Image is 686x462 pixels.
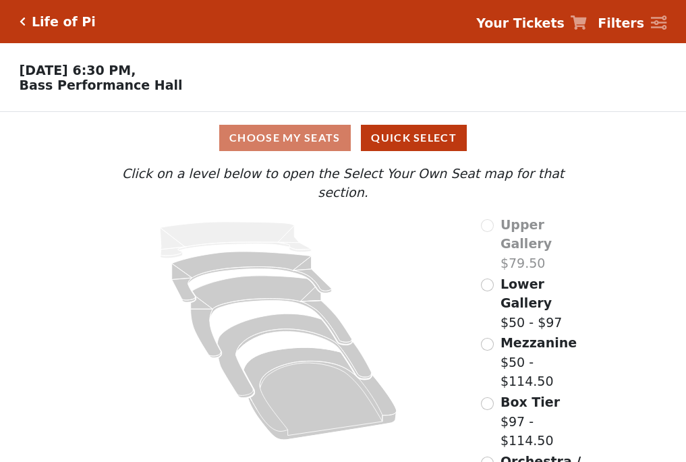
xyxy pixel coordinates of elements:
[361,125,467,151] button: Quick Select
[501,395,560,409] span: Box Tier
[172,252,332,302] path: Lower Gallery - Seats Available: 101
[244,347,397,440] path: Orchestra / Parterre Circle - Seats Available: 27
[501,335,577,350] span: Mezzanine
[598,16,644,30] strong: Filters
[501,277,552,311] span: Lower Gallery
[501,393,591,451] label: $97 - $114.50
[161,222,312,258] path: Upper Gallery - Seats Available: 0
[476,16,565,30] strong: Your Tickets
[501,275,591,333] label: $50 - $97
[501,217,552,252] span: Upper Gallery
[95,164,590,202] p: Click on a level below to open the Select Your Own Seat map for that section.
[501,215,591,273] label: $79.50
[476,13,587,33] a: Your Tickets
[20,17,26,26] a: Click here to go back to filters
[598,13,666,33] a: Filters
[501,333,591,391] label: $50 - $114.50
[32,14,96,30] h5: Life of Pi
